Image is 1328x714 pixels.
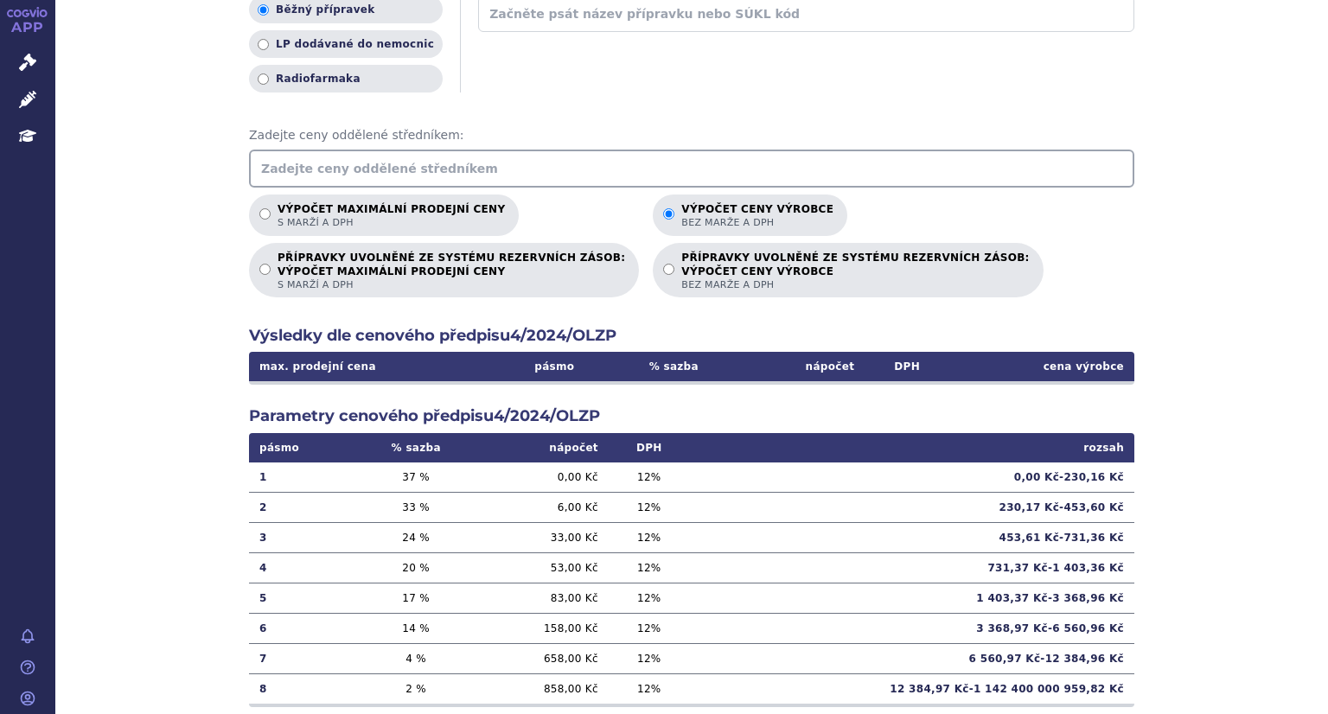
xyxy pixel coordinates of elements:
[278,203,505,229] p: Výpočet maximální prodejní ceny
[609,492,690,522] td: 12 %
[249,325,1134,347] h2: Výsledky dle cenového předpisu 4/2024/OLZP
[249,150,1134,188] input: Zadejte ceny oddělené středníkem
[609,643,690,673] td: 12 %
[249,352,500,381] th: max. prodejní cena
[690,433,1134,462] th: rozsah
[477,522,609,552] td: 33,00 Kč
[477,643,609,673] td: 658,00 Kč
[278,252,625,291] p: PŘÍPRAVKY UVOLNĚNÉ ZE SYSTÉMU REZERVNÍCH ZÁSOB:
[258,4,269,16] input: Běžný přípravek
[477,433,609,462] th: nápočet
[690,522,1134,552] td: 453,61 Kč - 731,36 Kč
[354,462,477,493] td: 37 %
[249,522,354,552] td: 3
[354,552,477,583] td: 20 %
[690,462,1134,493] td: 0,00 Kč - 230,16 Kč
[609,462,690,493] td: 12 %
[949,352,1134,381] th: cena výrobce
[249,462,354,493] td: 1
[500,352,610,381] th: pásmo
[278,216,505,229] span: s marží a DPH
[477,552,609,583] td: 53,00 Kč
[249,65,443,92] label: Radiofarmaka
[249,30,443,58] label: LP dodávané do nemocnic
[690,492,1134,522] td: 230,17 Kč - 453,60 Kč
[477,583,609,613] td: 83,00 Kč
[865,352,949,381] th: DPH
[354,613,477,643] td: 14 %
[258,73,269,85] input: Radiofarmaka
[609,673,690,704] td: 12 %
[477,462,609,493] td: 0,00 Kč
[477,673,609,704] td: 858,00 Kč
[354,522,477,552] td: 24 %
[477,613,609,643] td: 158,00 Kč
[690,583,1134,613] td: 1 403,37 Kč - 3 368,96 Kč
[681,278,1029,291] span: bez marže a DPH
[609,613,690,643] td: 12 %
[681,265,1029,278] strong: VÝPOČET CENY VÝROBCE
[259,208,271,220] input: Výpočet maximální prodejní cenys marží a DPH
[690,613,1134,643] td: 3 368,97 Kč - 6 560,96 Kč
[249,433,354,462] th: pásmo
[249,613,354,643] td: 6
[249,552,354,583] td: 4
[609,433,690,462] th: DPH
[609,552,690,583] td: 12 %
[610,352,737,381] th: % sazba
[258,39,269,50] input: LP dodávané do nemocnic
[354,583,477,613] td: 17 %
[681,252,1029,291] p: PŘÍPRAVKY UVOLNĚNÉ ZE SYSTÉMU REZERVNÍCH ZÁSOB:
[354,643,477,673] td: 4 %
[354,433,477,462] th: % sazba
[681,216,833,229] span: bez marže a DPH
[249,405,1134,427] h2: Parametry cenového předpisu 4/2024/OLZP
[690,552,1134,583] td: 731,37 Kč - 1 403,36 Kč
[278,265,625,278] strong: VÝPOČET MAXIMÁLNÍ PRODEJNÍ CENY
[259,264,271,275] input: PŘÍPRAVKY UVOLNĚNÉ ZE SYSTÉMU REZERVNÍCH ZÁSOB:VÝPOČET MAXIMÁLNÍ PRODEJNÍ CENYs marží a DPH
[690,643,1134,673] td: 6 560,97 Kč - 12 384,96 Kč
[663,264,674,275] input: PŘÍPRAVKY UVOLNĚNÉ ZE SYSTÉMU REZERVNÍCH ZÁSOB:VÝPOČET CENY VÝROBCEbez marže a DPH
[249,643,354,673] td: 7
[690,673,1134,704] td: 12 384,97 Kč - 1 142 400 000 959,82 Kč
[663,208,674,220] input: Výpočet ceny výrobcebez marže a DPH
[737,352,865,381] th: nápočet
[609,583,690,613] td: 12 %
[354,673,477,704] td: 2 %
[477,492,609,522] td: 6,00 Kč
[681,203,833,229] p: Výpočet ceny výrobce
[354,492,477,522] td: 33 %
[249,492,354,522] td: 2
[249,583,354,613] td: 5
[609,522,690,552] td: 12 %
[278,278,625,291] span: s marží a DPH
[249,127,1134,144] span: Zadejte ceny oddělené středníkem:
[249,673,354,704] td: 8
